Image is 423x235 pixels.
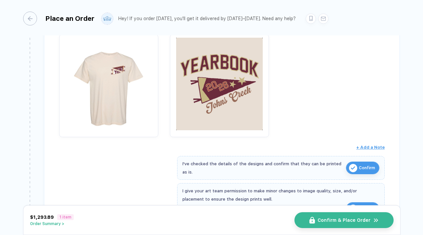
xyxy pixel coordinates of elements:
[45,15,95,22] div: Place an Order
[373,217,379,223] img: icon
[349,205,357,213] img: icon
[62,38,155,130] img: 6cf5586e-486e-4675-a148-94521f0fe58d_nt_front_1751329321222.jpg
[359,203,375,214] span: Confirm
[294,212,394,228] button: iconConfirm & Place Ordericon
[118,16,296,21] div: Hey! If you order [DATE], you'll get it delivered by [DATE]–[DATE]. Need any help?
[182,160,343,176] div: I've checked the details of the designs and confirm that they can be printed as is.
[356,142,385,153] button: + Add a Note
[346,162,379,174] button: iconConfirm
[349,164,357,172] img: icon
[182,187,379,203] div: I give your art team permission to make minor changes to image quality, size, and/or placement to...
[356,145,385,150] span: + Add a Note
[30,221,74,226] button: Order Summary >
[101,13,113,24] img: user profile
[173,38,266,130] img: 6cf5586e-486e-4675-a148-94521f0fe58d_design_back_1751329321249.jpg
[309,217,315,224] img: icon
[318,217,370,223] span: Confirm & Place Order
[359,163,375,173] span: Confirm
[57,214,74,220] span: 1 item
[30,215,54,220] span: $1,293.89
[346,202,379,215] button: iconConfirm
